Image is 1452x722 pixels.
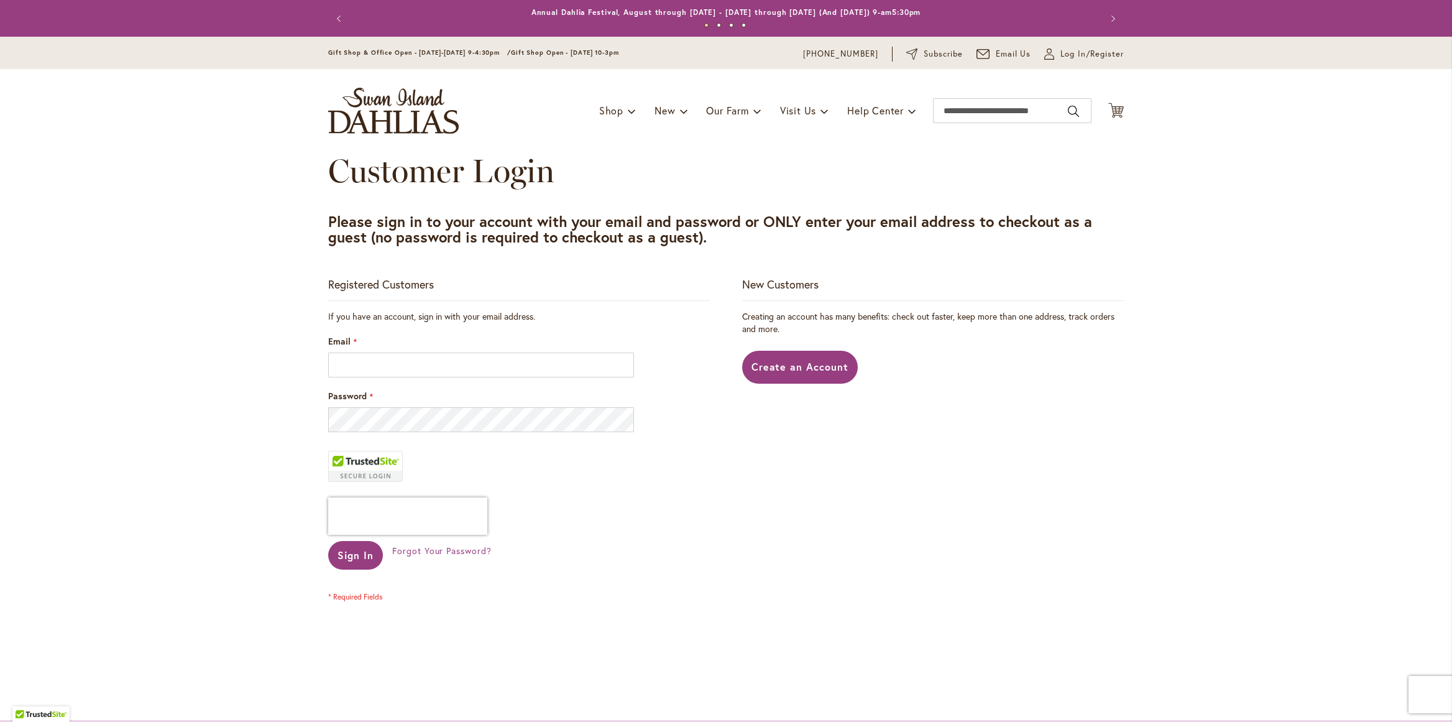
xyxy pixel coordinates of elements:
span: Email Us [996,48,1031,60]
span: Log In/Register [1060,48,1124,60]
button: Previous [328,6,353,31]
strong: Please sign in to your account with your email and password or ONLY enter your email address to c... [328,211,1092,247]
span: Forgot Your Password? [392,545,492,557]
span: Help Center [847,104,904,117]
iframe: reCAPTCHA [328,498,487,535]
strong: New Customers [742,277,819,292]
button: 2 of 4 [717,23,721,27]
span: Sign In [338,548,374,562]
span: Gift Shop & Office Open - [DATE]-[DATE] 9-4:30pm / [328,49,511,57]
a: Subscribe [906,48,963,60]
a: Email Us [976,48,1031,60]
p: Creating an account has many benefits: check out faster, keep more than one address, track orders... [742,310,1124,335]
strong: Registered Customers [328,277,434,292]
span: Shop [599,104,623,117]
span: New [655,104,675,117]
button: Next [1099,6,1124,31]
button: 3 of 4 [729,23,733,27]
span: Customer Login [328,151,554,190]
button: Sign In [328,541,383,570]
a: Log In/Register [1044,48,1124,60]
a: Forgot Your Password? [392,545,492,557]
button: 1 of 4 [704,23,709,27]
span: Email [328,335,351,347]
a: Create an Account [742,351,858,384]
span: Create an Account [751,360,849,373]
span: Subscribe [924,48,963,60]
a: store logo [328,88,459,134]
span: Gift Shop Open - [DATE] 10-3pm [511,49,619,57]
span: Password [328,390,367,402]
span: Visit Us [780,104,816,117]
div: TrustedSite Certified [328,451,403,482]
a: Annual Dahlia Festival, August through [DATE] - [DATE] through [DATE] (And [DATE]) 9-am5:30pm [531,7,921,17]
a: [PHONE_NUMBER] [803,48,878,60]
button: 4 of 4 [742,23,746,27]
div: If you have an account, sign in with your email address. [328,310,710,323]
span: Our Farm [706,104,748,117]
